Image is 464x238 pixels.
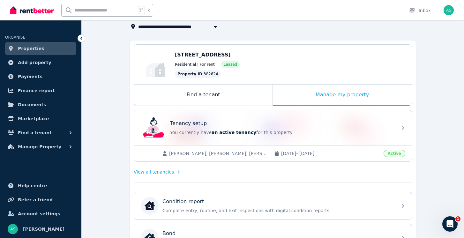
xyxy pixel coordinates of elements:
span: Manage Property [18,143,61,151]
a: View all tenancies [134,169,180,175]
span: [PERSON_NAME] [23,225,64,233]
a: Condition reportCondition reportComplete entry, routine, and exit inspections with digital condit... [134,192,412,219]
span: Payments [18,73,42,80]
img: Aaron Smith [8,224,18,234]
span: Leased [224,62,237,67]
span: [DATE] - [DATE] [281,150,380,157]
a: Refer a friend [5,193,76,206]
span: Find a tenant [18,129,52,137]
img: Condition report [145,201,155,211]
img: Aaron Smith [444,5,454,15]
p: Bond [162,230,176,237]
p: You currently have for this property [170,129,393,136]
a: Finance report [5,84,76,97]
span: Residential | For rent [175,62,215,67]
a: Documents [5,98,76,111]
a: Tenancy setupTenancy setupYou currently havean active tenancyfor this property [134,110,412,145]
span: View all tenancies [134,169,174,175]
span: Add property [18,59,51,66]
span: an active tenancy [212,130,256,135]
span: k [147,8,150,13]
div: Find a tenant [134,85,273,106]
p: Condition report [162,198,204,205]
span: Property ID [177,71,202,77]
span: Properties [18,45,44,52]
a: Payments [5,70,76,83]
a: Properties [5,42,76,55]
span: ORGANISE [5,35,25,40]
a: Account settings [5,207,76,220]
iframe: Intercom live chat [442,216,458,232]
span: Documents [18,101,46,108]
button: Manage Property [5,140,76,153]
img: Tenancy setup [143,117,164,138]
a: Add property [5,56,76,69]
button: Find a tenant [5,126,76,139]
a: Help centre [5,179,76,192]
a: Marketplace [5,112,76,125]
span: Marketplace [18,115,49,123]
img: RentBetter [10,5,54,15]
span: Active [384,150,405,157]
p: Tenancy setup [170,120,207,127]
span: [PERSON_NAME], [PERSON_NAME], [PERSON_NAME] [169,150,268,157]
span: [STREET_ADDRESS] [175,52,231,58]
div: : 382624 [175,70,221,78]
span: Refer a friend [18,196,53,204]
div: Inbox [408,7,431,14]
div: Manage my property [273,85,412,106]
span: Help centre [18,182,47,190]
span: Finance report [18,87,55,94]
span: Account settings [18,210,60,218]
p: Complete entry, routine, and exit inspections with digital condition reports [162,207,393,214]
span: 1 [455,216,460,221]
